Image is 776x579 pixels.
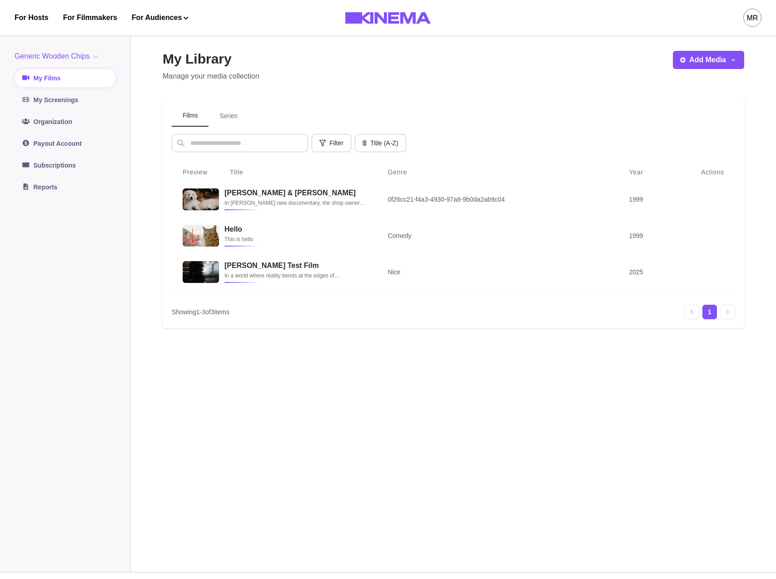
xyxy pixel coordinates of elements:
img: Allan & Suzi [183,188,219,210]
p: This is hello [224,235,366,244]
a: Payout Account [15,134,116,153]
p: 2025 [629,267,670,277]
th: Preview [172,163,219,181]
h2: My Library [163,51,259,67]
h3: [PERSON_NAME] & [PERSON_NAME] [224,188,366,197]
p: Comedy [388,231,607,240]
a: My Screenings [15,91,116,109]
a: Subscriptions [15,156,116,174]
a: For Filmmakers [63,12,117,23]
img: Rish Test Film [183,261,219,283]
button: Generic Wooden Chips [15,51,102,62]
button: For Audiences [132,12,189,23]
a: Reports [15,178,116,196]
div: Current page, page 1 [702,305,717,319]
nav: pagination navigation [684,305,735,319]
button: Films [172,105,209,127]
p: In a world where reality bends at the edges of consciousness, "[PERSON_NAME] Test Film" follows t... [224,271,366,280]
div: Previous page [684,305,699,319]
div: MR [747,13,758,24]
img: Hello [183,225,219,247]
p: 0f26cc21-f4a3-4930-97a8-9b0da2ab9c04 [388,195,607,204]
p: Showing 1 - 3 of 3 items [172,307,229,317]
th: Year [618,163,681,181]
h3: Hello [224,225,366,233]
button: Filter [312,134,351,152]
div: Next page [721,305,735,319]
button: Add Media [673,51,744,69]
p: 1999 [629,231,670,240]
h3: [PERSON_NAME] Test Film [224,261,366,270]
p: In [PERSON_NAME] new documentary, the shop owners and best friends reminisce about how [US_STATE]... [224,198,366,208]
p: Nice [388,267,607,277]
p: Manage your media collection [163,71,259,82]
th: Genre [377,163,618,181]
th: Title [219,163,377,181]
p: 1999 [629,195,670,204]
a: My Films [15,69,116,87]
button: Series [209,105,249,127]
a: Organization [15,113,116,131]
th: Actions [681,163,735,181]
button: Title (A-Z) [355,134,406,152]
a: For Hosts [15,12,49,23]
